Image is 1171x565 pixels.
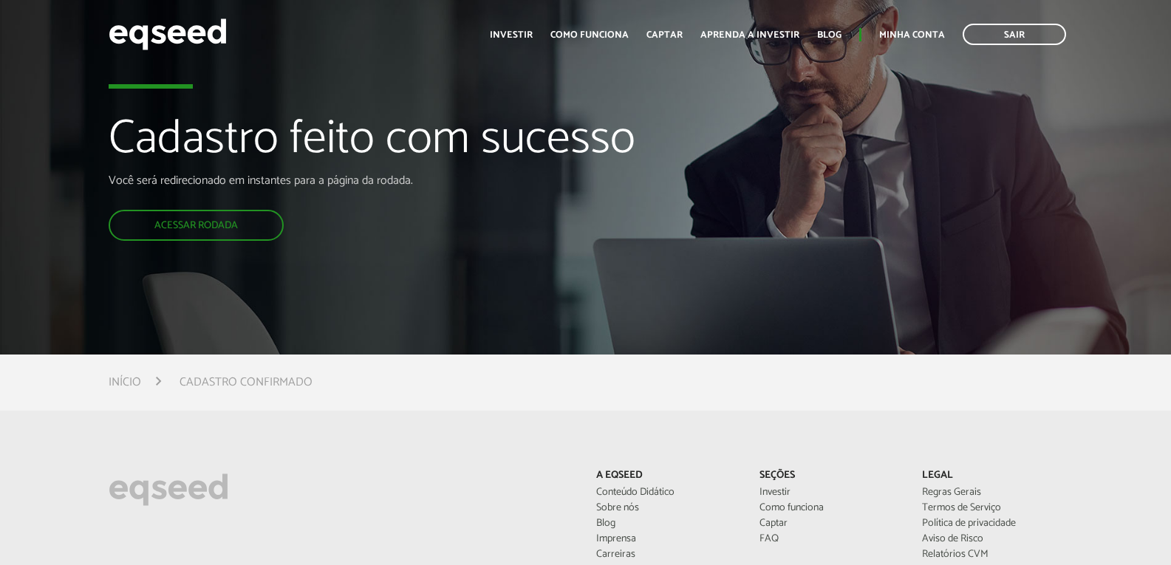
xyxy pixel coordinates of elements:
[963,24,1066,45] a: Sair
[817,30,841,40] a: Blog
[109,210,284,241] a: Acessar rodada
[109,15,227,54] img: EqSeed
[922,549,1062,560] a: Relatórios CVM
[596,534,737,544] a: Imprensa
[109,114,672,173] h1: Cadastro feito com sucesso
[922,503,1062,513] a: Termos de Serviço
[700,30,799,40] a: Aprenda a investir
[922,487,1062,498] a: Regras Gerais
[922,470,1062,482] p: Legal
[759,470,900,482] p: Seções
[109,470,228,510] img: EqSeed Logo
[759,534,900,544] a: FAQ
[922,518,1062,529] a: Política de privacidade
[879,30,945,40] a: Minha conta
[596,549,737,560] a: Carreiras
[109,174,672,188] p: Você será redirecionado em instantes para a página da rodada.
[759,518,900,529] a: Captar
[596,518,737,529] a: Blog
[109,377,141,388] a: Início
[759,487,900,498] a: Investir
[596,503,737,513] a: Sobre nós
[596,487,737,498] a: Conteúdo Didático
[490,30,533,40] a: Investir
[596,470,737,482] p: A EqSeed
[550,30,629,40] a: Como funciona
[759,503,900,513] a: Como funciona
[180,372,313,392] li: Cadastro confirmado
[646,30,683,40] a: Captar
[922,534,1062,544] a: Aviso de Risco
